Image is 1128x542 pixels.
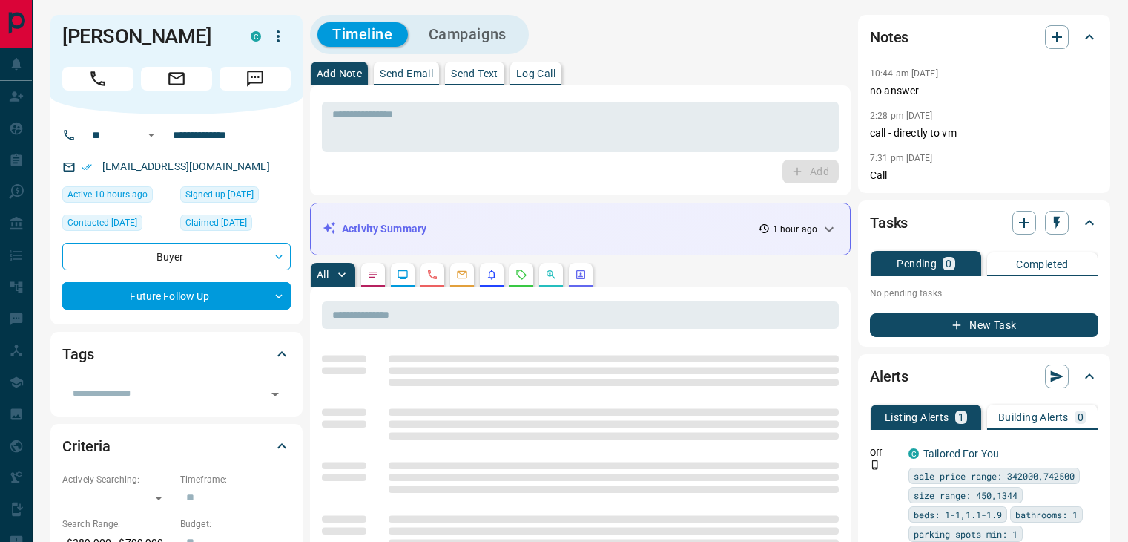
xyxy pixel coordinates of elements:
[870,168,1098,183] p: Call
[451,68,498,79] p: Send Text
[317,22,408,47] button: Timeline
[380,68,433,79] p: Send Email
[908,448,919,459] div: condos.ca
[142,126,160,144] button: Open
[516,68,555,79] p: Log Call
[367,269,379,281] svg: Notes
[870,446,900,460] p: Off
[870,19,1098,55] div: Notes
[180,473,291,486] p: Timeframe:
[317,270,329,280] p: All
[62,517,173,531] p: Search Range:
[426,269,438,281] svg: Calls
[914,468,1075,483] span: sale price range: 342000,742500
[545,269,557,281] svg: Opportunities
[870,359,1098,394] div: Alerts
[62,25,228,48] h1: [PERSON_NAME]
[897,258,937,269] p: Pending
[870,83,1098,99] p: no answer
[1078,412,1084,422] p: 0
[773,223,817,236] p: 1 hour ago
[914,488,1017,503] span: size range: 450,1344
[998,412,1069,422] p: Building Alerts
[141,67,212,91] span: Email
[180,215,291,235] div: Sun Jul 13 2025
[67,215,137,230] span: Contacted [DATE]
[414,22,521,47] button: Campaigns
[870,365,908,388] h2: Alerts
[180,186,291,207] div: Fri Jul 11 2025
[317,68,362,79] p: Add Note
[62,434,111,458] h2: Criteria
[62,243,291,270] div: Buyer
[870,68,938,79] p: 10:44 am [DATE]
[486,269,498,281] svg: Listing Alerts
[914,526,1017,541] span: parking spots min: 1
[870,153,933,163] p: 7:31 pm [DATE]
[102,160,270,172] a: [EMAIL_ADDRESS][DOMAIN_NAME]
[1015,507,1078,522] span: bathrooms: 1
[870,25,908,49] h2: Notes
[870,205,1098,241] div: Tasks
[62,67,133,91] span: Call
[1016,259,1069,270] p: Completed
[885,412,949,422] p: Listing Alerts
[62,336,291,372] div: Tags
[870,313,1098,337] button: New Task
[62,282,291,310] div: Future Follow Up
[870,125,1098,141] p: call - directly to vm
[67,187,148,202] span: Active 10 hours ago
[251,31,261,42] div: condos.ca
[870,460,880,470] svg: Push Notification Only
[397,269,409,281] svg: Lead Browsing Activity
[62,428,291,464] div: Criteria
[342,221,426,237] p: Activity Summary
[923,448,999,460] a: Tailored For You
[870,211,908,235] h2: Tasks
[456,269,468,281] svg: Emails
[220,67,291,91] span: Message
[265,384,286,405] button: Open
[180,517,291,531] p: Budget:
[62,342,93,366] h2: Tags
[958,412,964,422] p: 1
[185,187,254,202] span: Signed up [DATE]
[62,473,173,486] p: Actively Searching:
[870,282,1098,304] p: No pending tasks
[946,258,951,269] p: 0
[82,162,92,172] svg: Email Verified
[185,215,247,230] span: Claimed [DATE]
[62,186,173,207] div: Sun Aug 17 2025
[515,269,527,281] svg: Requests
[62,215,173,235] div: Mon Jul 28 2025
[914,507,1002,522] span: beds: 1-1,1.1-1.9
[323,215,838,243] div: Activity Summary1 hour ago
[575,269,587,281] svg: Agent Actions
[870,111,933,121] p: 2:28 pm [DATE]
